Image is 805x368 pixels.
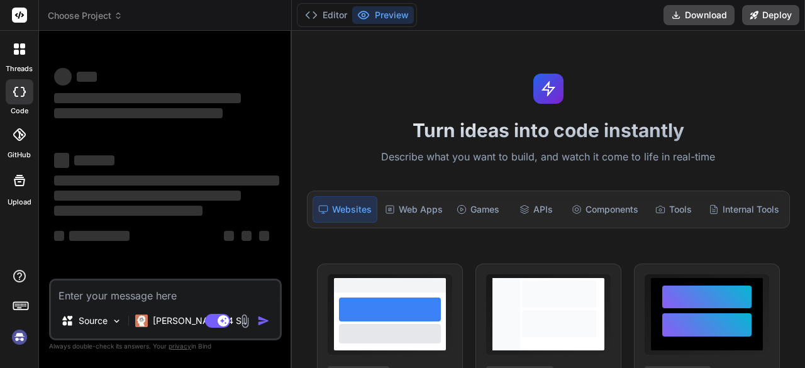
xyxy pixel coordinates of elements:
[11,106,28,116] label: code
[79,315,108,327] p: Source
[313,196,377,223] div: Websites
[299,119,797,142] h1: Turn ideas into code instantly
[54,206,203,216] span: ‌
[663,5,735,25] button: Download
[9,326,30,348] img: signin
[450,196,506,223] div: Games
[48,9,123,22] span: Choose Project
[567,196,643,223] div: Components
[111,316,122,326] img: Pick Models
[704,196,784,223] div: Internal Tools
[646,196,701,223] div: Tools
[74,155,114,165] span: ‌
[238,314,252,328] img: attachment
[224,231,234,241] span: ‌
[77,72,97,82] span: ‌
[742,5,799,25] button: Deploy
[257,315,270,327] img: icon
[54,68,72,86] span: ‌
[169,342,191,350] span: privacy
[54,93,241,103] span: ‌
[54,153,69,168] span: ‌
[259,231,269,241] span: ‌
[352,6,414,24] button: Preview
[54,176,279,186] span: ‌
[153,315,247,327] p: [PERSON_NAME] 4 S..
[8,150,31,160] label: GitHub
[8,197,31,208] label: Upload
[135,315,148,327] img: Claude 4 Sonnet
[49,340,282,352] p: Always double-check its answers. Your in Bind
[69,231,130,241] span: ‌
[54,191,241,201] span: ‌
[380,196,448,223] div: Web Apps
[300,6,352,24] button: Editor
[54,231,64,241] span: ‌
[6,64,33,74] label: threads
[54,108,223,118] span: ‌
[299,149,797,165] p: Describe what you want to build, and watch it come to life in real-time
[508,196,563,223] div: APIs
[241,231,252,241] span: ‌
